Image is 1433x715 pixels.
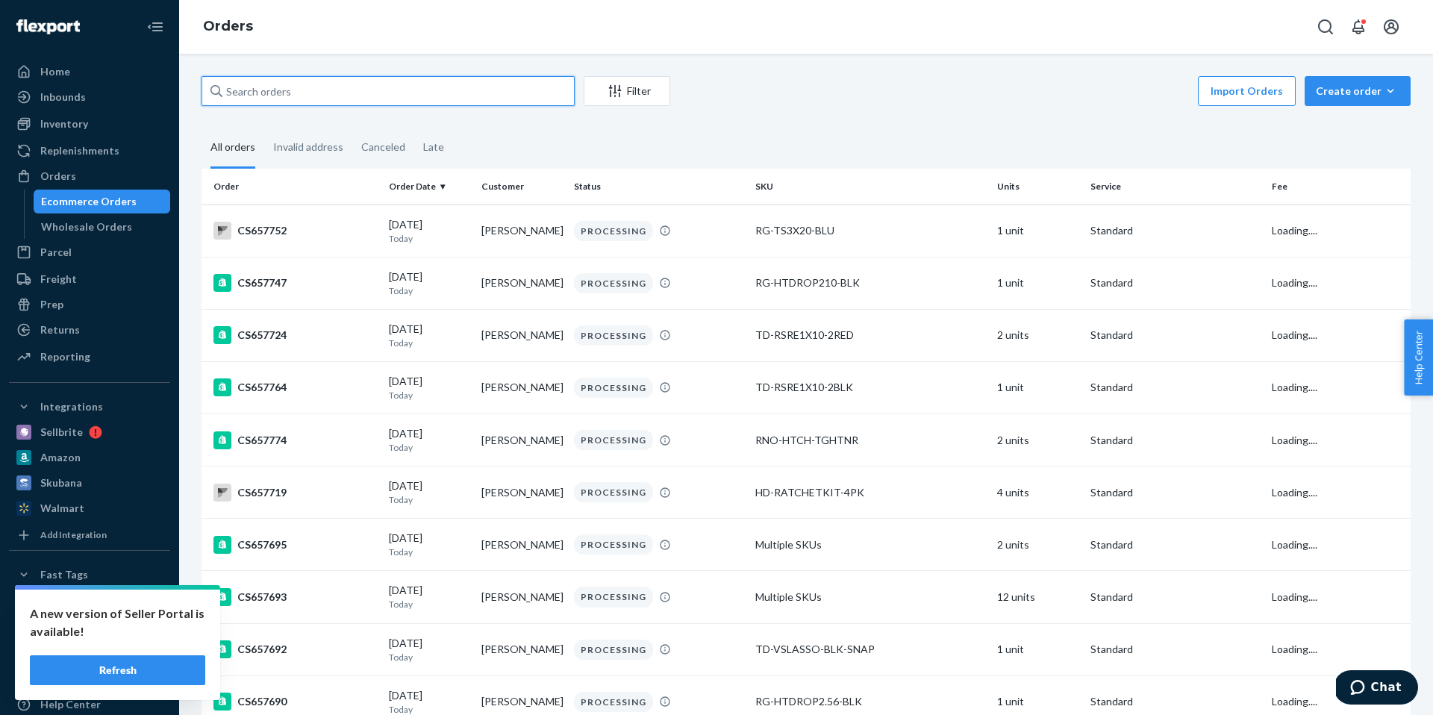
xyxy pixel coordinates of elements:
[1266,571,1411,623] td: Loading....
[191,5,265,49] ol: breadcrumbs
[41,219,132,234] div: Wholesale Orders
[1090,537,1260,552] p: Standard
[1090,433,1260,448] p: Standard
[383,169,475,204] th: Order Date
[9,642,170,666] a: Settings
[16,19,80,34] img: Flexport logo
[1311,12,1340,42] button: Open Search Box
[40,272,77,287] div: Freight
[1266,257,1411,309] td: Loading....
[213,640,377,658] div: CS657692
[389,546,469,558] p: Today
[34,190,171,213] a: Ecommerce Orders
[574,430,653,450] div: PROCESSING
[40,64,70,79] div: Home
[9,496,170,520] a: Walmart
[40,425,83,440] div: Sellbrite
[40,501,84,516] div: Walmart
[755,642,985,657] div: TD-VSLASSO-BLK-SNAP
[1090,223,1260,238] p: Standard
[1266,466,1411,519] td: Loading....
[40,450,81,465] div: Amazon
[991,623,1084,675] td: 1 unit
[40,475,82,490] div: Skubana
[40,297,63,312] div: Prep
[389,478,469,506] div: [DATE]
[202,76,575,106] input: Search orders
[9,667,170,691] button: Talk to Support
[210,128,255,169] div: All orders
[9,240,170,264] a: Parcel
[40,169,76,184] div: Orders
[9,563,170,587] button: Fast Tags
[991,466,1084,519] td: 4 units
[9,446,170,469] a: Amazon
[574,273,653,293] div: PROCESSING
[40,528,107,541] div: Add Integration
[213,431,377,449] div: CS657774
[9,164,170,188] a: Orders
[991,361,1084,413] td: 1 unit
[1266,169,1411,204] th: Fee
[40,399,103,414] div: Integrations
[991,309,1084,361] td: 2 units
[755,485,985,500] div: HD-RATCHETKIT-4PK
[213,378,377,396] div: CS657764
[9,471,170,495] a: Skubana
[475,414,568,466] td: [PERSON_NAME]
[40,349,90,364] div: Reporting
[1266,309,1411,361] td: Loading....
[9,420,170,444] a: Sellbrite
[475,361,568,413] td: [PERSON_NAME]
[755,223,985,238] div: RG-TS3X20-BLU
[574,378,653,398] div: PROCESSING
[755,380,985,395] div: TD-RSRE1X10-2BLK
[389,217,469,245] div: [DATE]
[574,640,653,660] div: PROCESSING
[749,571,991,623] td: Multiple SKUs
[1305,76,1411,106] button: Create order
[213,222,377,240] div: CS657752
[389,322,469,349] div: [DATE]
[475,519,568,571] td: [PERSON_NAME]
[40,143,119,158] div: Replenishments
[40,90,86,104] div: Inbounds
[755,433,985,448] div: RNO-HTCH-TGHTNR
[203,18,253,34] a: Orders
[991,571,1084,623] td: 12 units
[475,257,568,309] td: [PERSON_NAME]
[9,318,170,342] a: Returns
[40,322,80,337] div: Returns
[1090,642,1260,657] p: Standard
[568,169,749,204] th: Status
[389,284,469,297] p: Today
[389,598,469,611] p: Today
[1090,380,1260,395] p: Standard
[40,567,88,582] div: Fast Tags
[9,526,170,544] a: Add Integration
[40,245,72,260] div: Parcel
[1266,361,1411,413] td: Loading....
[991,257,1084,309] td: 1 unit
[213,326,377,344] div: CS657724
[389,583,469,611] div: [DATE]
[574,692,653,712] div: PROCESSING
[9,618,170,636] a: Add Fast Tag
[749,169,991,204] th: SKU
[140,12,170,42] button: Close Navigation
[202,169,383,204] th: Order
[749,519,991,571] td: Multiple SKUs
[755,328,985,343] div: TD-RSRE1X10-2RED
[9,267,170,291] a: Freight
[1336,670,1418,708] iframe: Opens a widget where you can chat to one of our agents
[1266,519,1411,571] td: Loading....
[991,204,1084,257] td: 1 unit
[1316,84,1399,99] div: Create order
[389,651,469,664] p: Today
[991,414,1084,466] td: 2 units
[584,84,669,99] div: Filter
[574,325,653,346] div: PROCESSING
[1090,590,1260,605] p: Standard
[755,275,985,290] div: RG-HTDROP210-BLK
